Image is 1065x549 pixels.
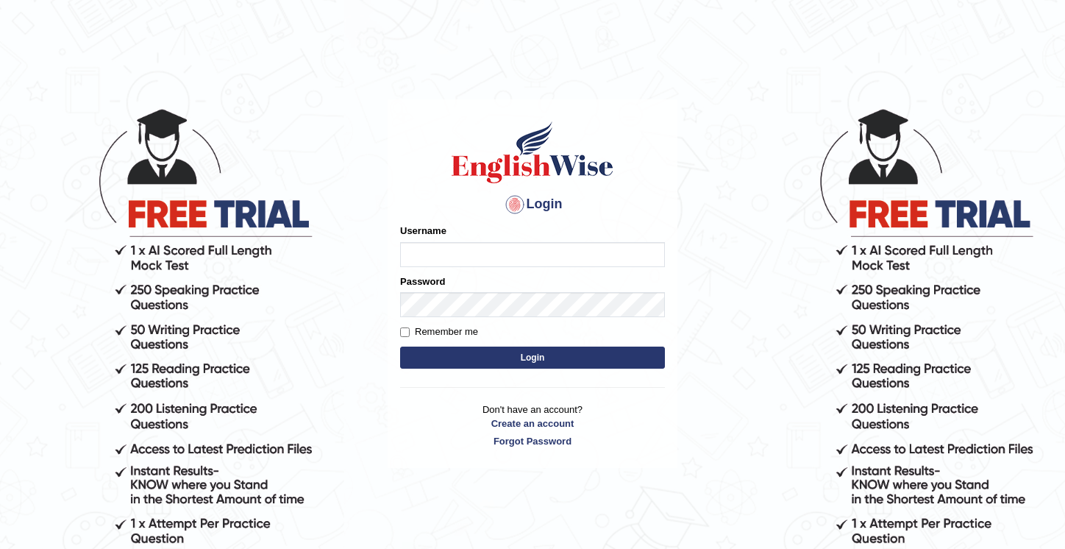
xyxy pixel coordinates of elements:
a: Forgot Password [400,434,665,448]
img: Logo of English Wise sign in for intelligent practice with AI [449,119,616,185]
p: Don't have an account? [400,403,665,448]
label: Username [400,224,446,238]
a: Create an account [400,417,665,431]
input: Remember me [400,327,410,337]
h4: Login [400,193,665,216]
label: Password [400,274,445,288]
button: Login [400,347,665,369]
label: Remember me [400,325,478,339]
